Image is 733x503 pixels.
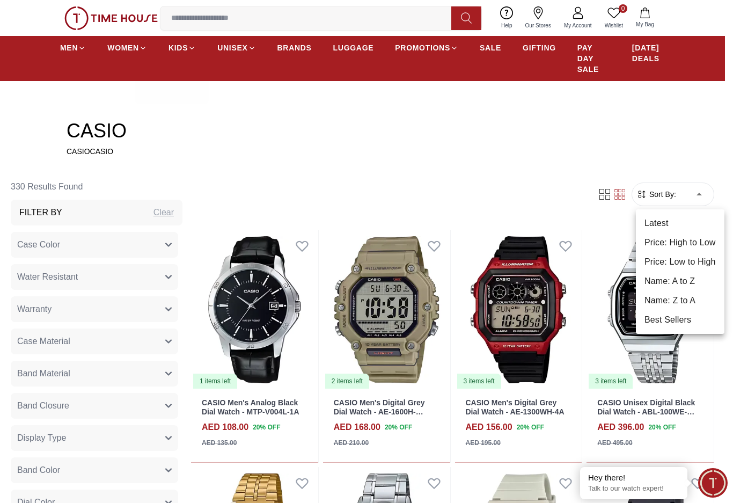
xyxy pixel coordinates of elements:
[588,484,679,493] p: Talk to our watch expert!
[588,472,679,483] div: Hey there!
[698,468,728,498] div: Chat Widget
[636,252,724,272] li: Price: Low to High
[636,310,724,330] li: Best Sellers
[636,214,724,233] li: Latest
[636,291,724,310] li: Name: Z to A
[636,233,724,252] li: Price: High to Low
[636,272,724,291] li: Name: A to Z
